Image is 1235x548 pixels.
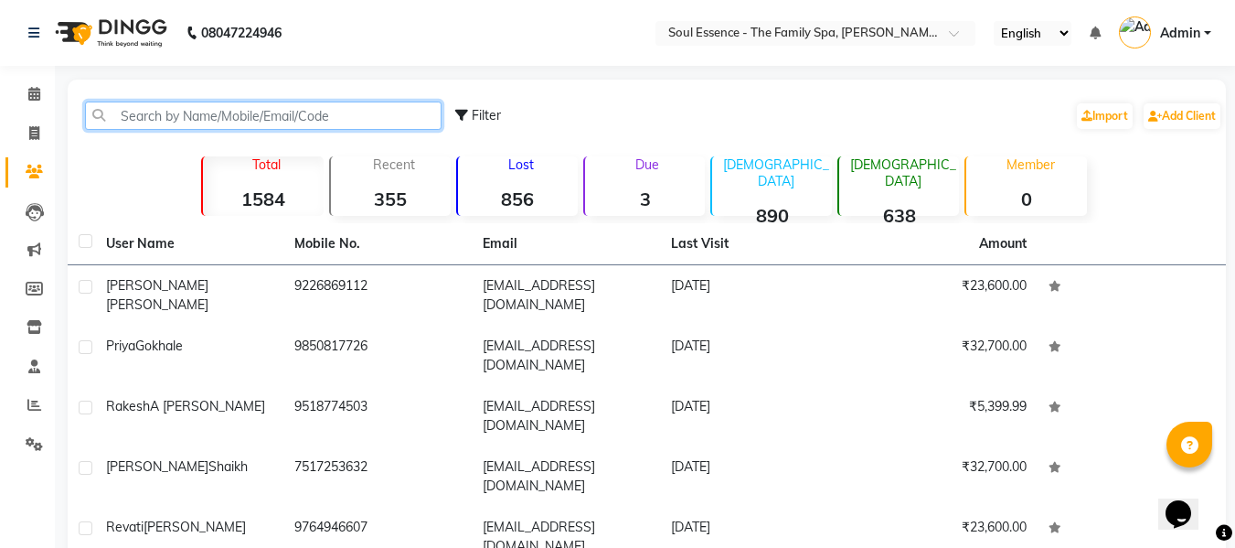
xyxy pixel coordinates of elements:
[849,326,1038,386] td: ₹32,700.00
[283,326,472,386] td: 9850817726
[472,107,501,124] span: Filter
[47,7,172,59] img: logo
[472,326,660,386] td: [EMAIL_ADDRESS][DOMAIN_NAME]
[660,326,848,386] td: [DATE]
[106,519,144,535] span: Revati
[839,204,959,227] strong: 638
[458,188,578,210] strong: 856
[331,188,451,210] strong: 355
[974,156,1086,173] p: Member
[966,188,1086,210] strong: 0
[465,156,578,173] p: Lost
[660,223,848,265] th: Last Visit
[472,446,660,507] td: [EMAIL_ADDRESS][DOMAIN_NAME]
[283,386,472,446] td: 9518774503
[201,7,282,59] b: 08047224946
[589,156,705,173] p: Due
[283,223,472,265] th: Mobile No.
[338,156,451,173] p: Recent
[203,188,323,210] strong: 1584
[849,446,1038,507] td: ₹32,700.00
[135,338,183,354] span: Gokhale
[1158,475,1217,530] iframe: chat widget
[1160,24,1200,43] span: Admin
[283,265,472,326] td: 9226869112
[660,265,848,326] td: [DATE]
[472,265,660,326] td: [EMAIL_ADDRESS][DOMAIN_NAME]
[208,458,248,475] span: Shaikh
[210,156,323,173] p: Total
[585,188,705,210] strong: 3
[846,156,959,189] p: [DEMOGRAPHIC_DATA]
[283,446,472,507] td: 7517253632
[95,223,283,265] th: User Name
[106,398,150,414] span: Rakesh
[106,338,135,354] span: Priya
[472,223,660,265] th: Email
[106,296,208,313] span: [PERSON_NAME]
[1119,16,1151,48] img: Admin
[85,102,442,130] input: Search by Name/Mobile/Email/Code
[106,458,208,475] span: [PERSON_NAME]
[719,156,832,189] p: [DEMOGRAPHIC_DATA]
[712,204,832,227] strong: 890
[1144,103,1220,129] a: Add Client
[660,386,848,446] td: [DATE]
[968,223,1038,264] th: Amount
[150,398,265,414] span: A [PERSON_NAME]
[660,446,848,507] td: [DATE]
[849,386,1038,446] td: ₹5,399.99
[144,519,246,535] span: [PERSON_NAME]
[472,386,660,446] td: [EMAIL_ADDRESS][DOMAIN_NAME]
[849,265,1038,326] td: ₹23,600.00
[106,277,208,294] span: [PERSON_NAME]
[1077,103,1133,129] a: Import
